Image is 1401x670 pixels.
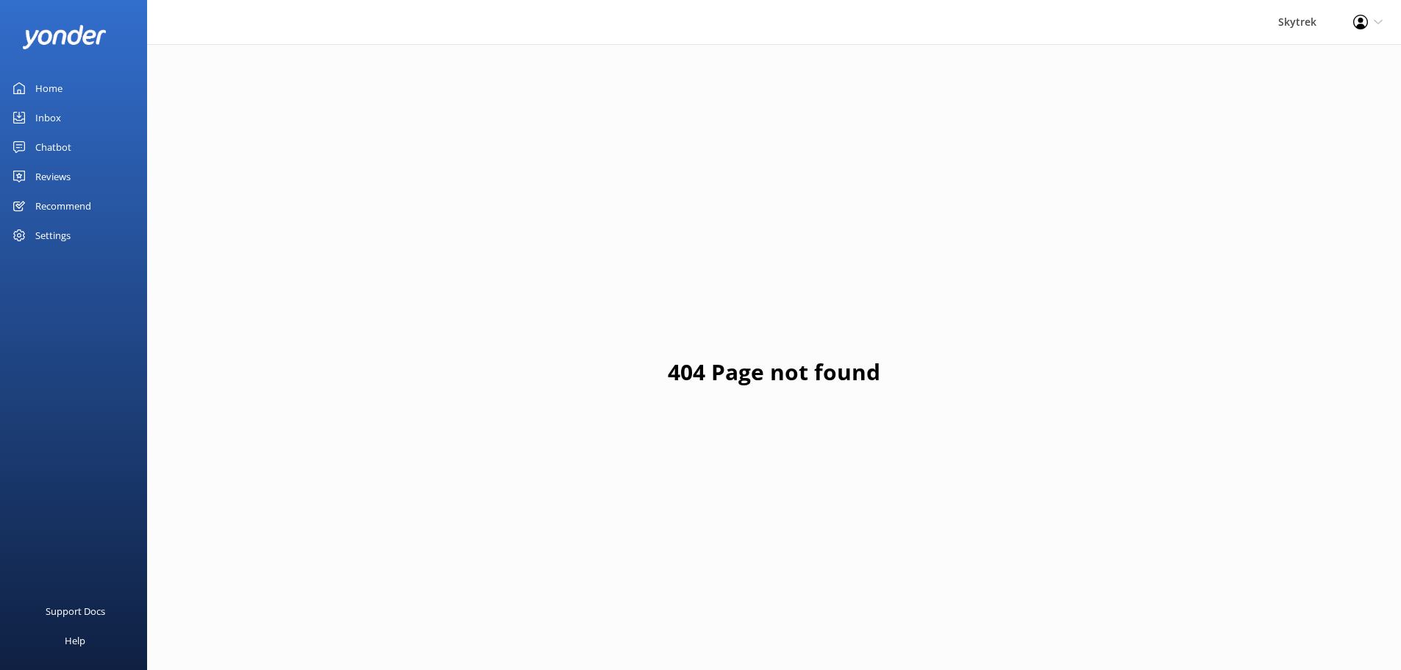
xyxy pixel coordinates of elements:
div: Recommend [35,191,91,221]
div: Settings [35,221,71,250]
div: Support Docs [46,596,105,626]
div: Inbox [35,103,61,132]
h1: 404 Page not found [668,354,880,390]
div: Chatbot [35,132,71,162]
div: Help [65,626,85,655]
img: yonder-white-logo.png [22,25,107,49]
div: Home [35,74,63,103]
div: Reviews [35,162,71,191]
